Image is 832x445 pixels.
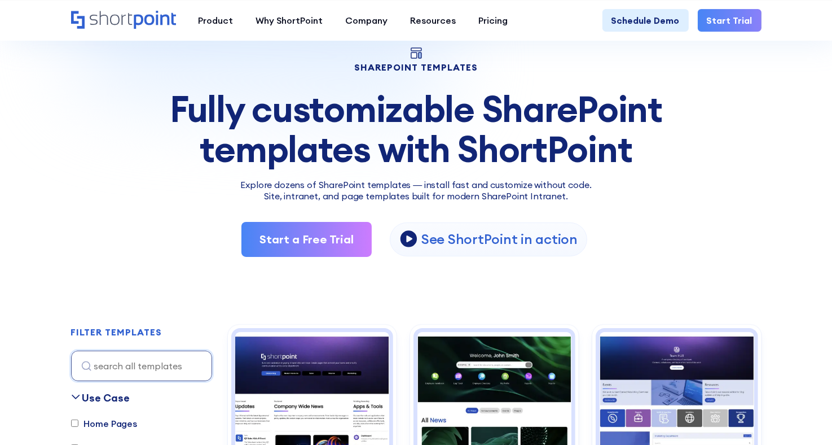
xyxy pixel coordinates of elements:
a: Company [334,9,399,32]
div: Use Case [82,390,130,405]
a: Start a Free Trial [241,222,372,257]
div: FILTER TEMPLATES [71,328,162,337]
a: open lightbox [390,223,587,256]
label: Home Pages [71,417,137,430]
h2: Site, intranet, and page templates built for modern SharePoint Intranet. [71,191,761,202]
a: Pricing [468,9,520,32]
iframe: Chat Widget [776,391,832,445]
a: Home [71,11,176,30]
div: Fully customizable SharePoint templates with ShortPoint [71,89,761,169]
input: Home Pages [71,420,78,427]
div: Resources [411,14,456,27]
div: Widget de chat [776,391,832,445]
a: Product [187,9,245,32]
div: Why ShortPoint [256,14,323,27]
div: Company [346,14,388,27]
div: Pricing [479,14,508,27]
div: Product [199,14,234,27]
p: See ShortPoint in action [421,230,578,248]
h1: SHAREPOINT TEMPLATES [71,63,761,71]
a: Why ShortPoint [245,9,334,32]
p: Explore dozens of SharePoint templates — install fast and customize without code. [71,178,761,191]
a: Schedule Demo [602,9,689,32]
input: search all templates [71,351,212,381]
a: Resources [399,9,468,32]
a: Start Trial [698,9,761,32]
